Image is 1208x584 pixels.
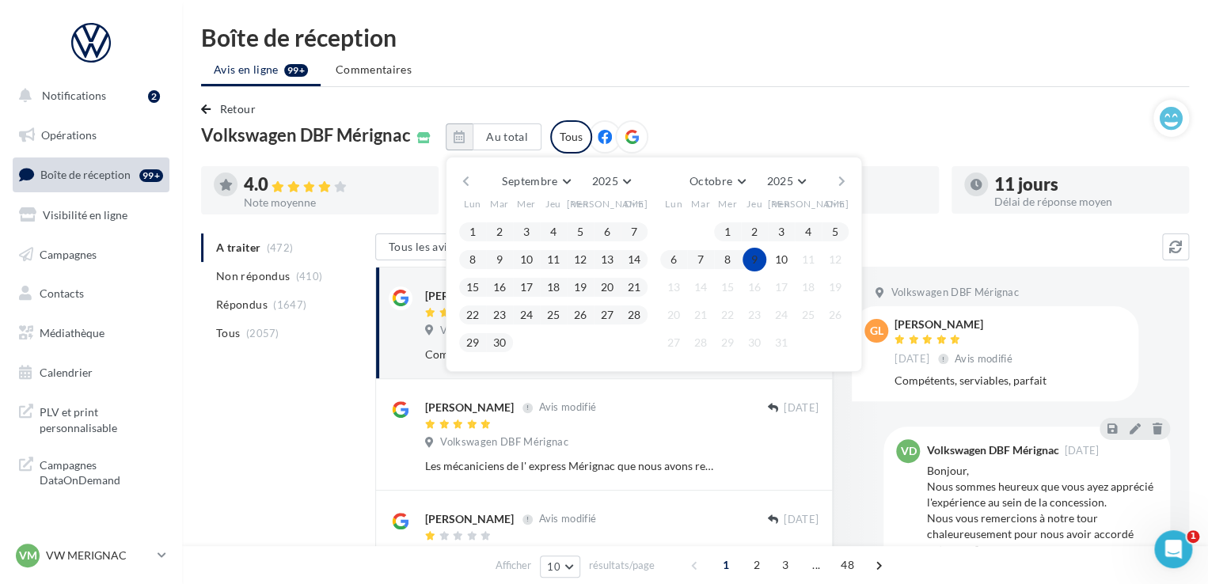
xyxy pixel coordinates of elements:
span: ... [803,552,829,578]
div: [PERSON_NAME] [425,400,514,415]
div: Volkswagen DBF Mérignac [926,445,1058,456]
button: Septembre [496,170,576,192]
button: 23 [743,303,766,327]
a: PLV et print personnalisable [9,395,173,442]
span: 2025 [766,174,792,188]
span: Lun [464,198,481,211]
button: 15 [461,275,484,299]
span: résultats/page [589,558,655,573]
button: 4 [796,220,820,244]
button: Octobre [683,170,751,192]
button: 31 [769,331,793,355]
button: 20 [595,275,619,299]
div: 99+ [139,169,163,182]
a: Contacts [9,277,173,310]
button: 22 [461,303,484,327]
button: 13 [662,275,686,299]
span: Mar [691,198,710,211]
span: Visibilité en ligne [43,208,127,222]
div: Compétents, serviables, parfait [425,347,716,362]
button: 26 [568,303,592,327]
button: 8 [461,248,484,271]
a: Campagnes DataOnDemand [9,448,173,495]
span: Opérations [41,128,97,142]
span: Commentaires [336,62,412,78]
span: [DATE] [1064,446,1099,456]
button: 27 [662,331,686,355]
button: 8 [716,248,739,271]
button: 14 [689,275,712,299]
div: [PERSON_NAME] [895,319,1016,330]
span: Afficher [496,558,531,573]
iframe: Intercom live chat [1154,530,1192,568]
span: Avis modifié [955,352,1012,365]
span: Boîte de réception [40,168,131,181]
span: [PERSON_NAME] [567,198,648,211]
span: Septembre [502,174,557,188]
span: Volkswagen DBF Mérignac [891,286,1018,300]
button: 30 [488,331,511,355]
span: Contacts [40,286,84,300]
span: Médiathèque [40,326,104,339]
button: 18 [796,275,820,299]
span: Mer [517,198,536,211]
button: 17 [515,275,538,299]
div: Mots-clés [197,93,242,104]
a: Médiathèque [9,317,173,350]
p: VW MERIGNAC [46,548,151,563]
a: Opérations [9,119,173,152]
div: Boîte de réception [201,25,1189,49]
button: 15 [716,275,739,299]
span: 10 [547,560,560,573]
img: website_grey.svg [25,41,38,54]
button: Au total [473,123,541,150]
span: (2057) [246,327,279,339]
button: 16 [743,275,766,299]
span: Volkswagen DBF Mérignac [440,435,568,449]
button: 11 [796,248,820,271]
span: Campagnes [40,247,97,260]
button: 17 [769,275,793,299]
button: 14 [622,248,646,271]
span: Avis modifié [538,401,596,414]
button: 28 [622,303,646,327]
a: Boîte de réception99+ [9,157,173,192]
button: 10 [540,556,580,578]
button: 2025 [760,170,811,192]
button: 23 [488,303,511,327]
div: Les mécaniciens de l' express Mérignac que nous avons rencontrés à l' occasion de notre venue son... [425,458,716,474]
span: Notifications [42,89,106,102]
button: 1 [461,220,484,244]
span: Campagnes DataOnDemand [40,454,163,488]
a: Calendrier [9,356,173,389]
button: 3 [515,220,538,244]
span: 3 [773,552,798,578]
span: (1647) [273,298,306,311]
div: Domaine [82,93,122,104]
span: 1 [713,552,739,578]
span: 1 [1187,530,1199,543]
div: [PERSON_NAME] [425,511,514,527]
span: VD [900,443,916,459]
button: 27 [595,303,619,327]
div: Délai de réponse moyen [994,196,1176,207]
button: 24 [515,303,538,327]
a: Campagnes [9,238,173,271]
button: Notifications 2 [9,79,166,112]
span: Avis modifié [538,513,596,525]
button: 3 [769,220,793,244]
button: 16 [488,275,511,299]
div: Note moyenne [244,197,426,208]
button: Au total [446,123,541,150]
button: 12 [568,248,592,271]
button: 10 [515,248,538,271]
div: Compétents, serviables, parfait [895,373,1126,389]
span: 48 [834,552,860,578]
span: Mer [718,198,737,211]
button: Retour [201,100,262,119]
button: 2 [488,220,511,244]
span: Tous les avis [389,240,453,253]
button: 2025 [585,170,636,192]
span: Retour [220,102,256,116]
span: PLV et print personnalisable [40,401,163,435]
